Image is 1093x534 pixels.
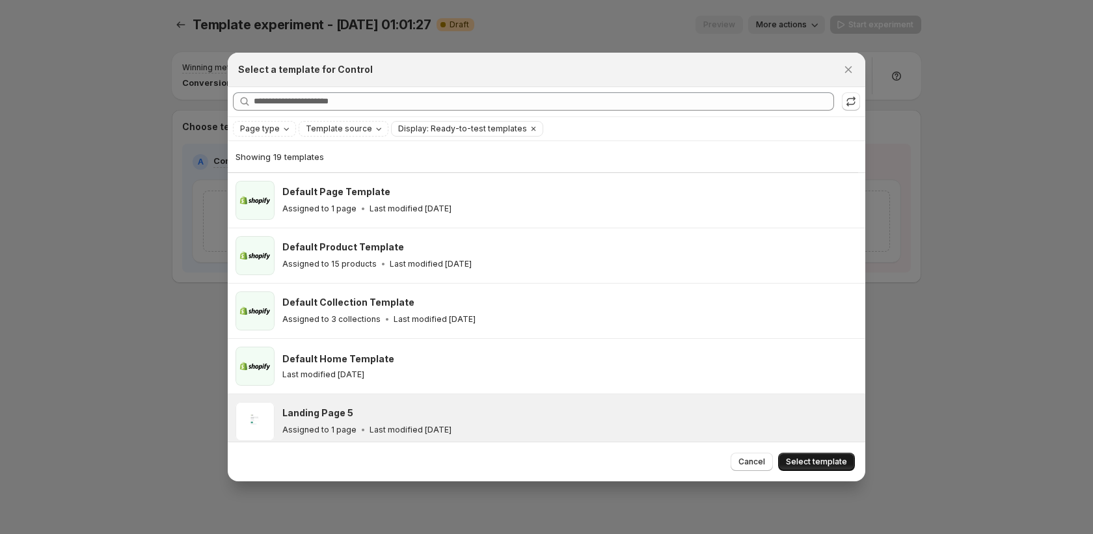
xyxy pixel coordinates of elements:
[236,181,275,220] img: Default Page Template
[731,453,773,471] button: Cancel
[390,259,472,269] p: Last modified [DATE]
[236,347,275,386] img: Default Home Template
[240,124,280,134] span: Page type
[282,425,357,435] p: Assigned to 1 page
[282,241,404,254] h3: Default Product Template
[839,60,857,79] button: Close
[394,314,476,325] p: Last modified [DATE]
[306,124,372,134] span: Template source
[738,457,765,467] span: Cancel
[238,63,373,76] h2: Select a template for Control
[786,457,847,467] span: Select template
[282,259,377,269] p: Assigned to 15 products
[282,314,381,325] p: Assigned to 3 collections
[236,236,275,275] img: Default Product Template
[236,152,324,162] span: Showing 19 templates
[234,122,295,136] button: Page type
[299,122,388,136] button: Template source
[778,453,855,471] button: Select template
[527,122,540,136] button: Clear
[282,185,390,198] h3: Default Page Template
[282,204,357,214] p: Assigned to 1 page
[392,122,527,136] button: Display: Ready-to-test templates
[282,369,364,380] p: Last modified [DATE]
[398,124,527,134] span: Display: Ready-to-test templates
[282,296,414,309] h3: Default Collection Template
[282,353,394,366] h3: Default Home Template
[282,407,353,420] h3: Landing Page 5
[370,425,452,435] p: Last modified [DATE]
[370,204,452,214] p: Last modified [DATE]
[236,291,275,330] img: Default Collection Template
